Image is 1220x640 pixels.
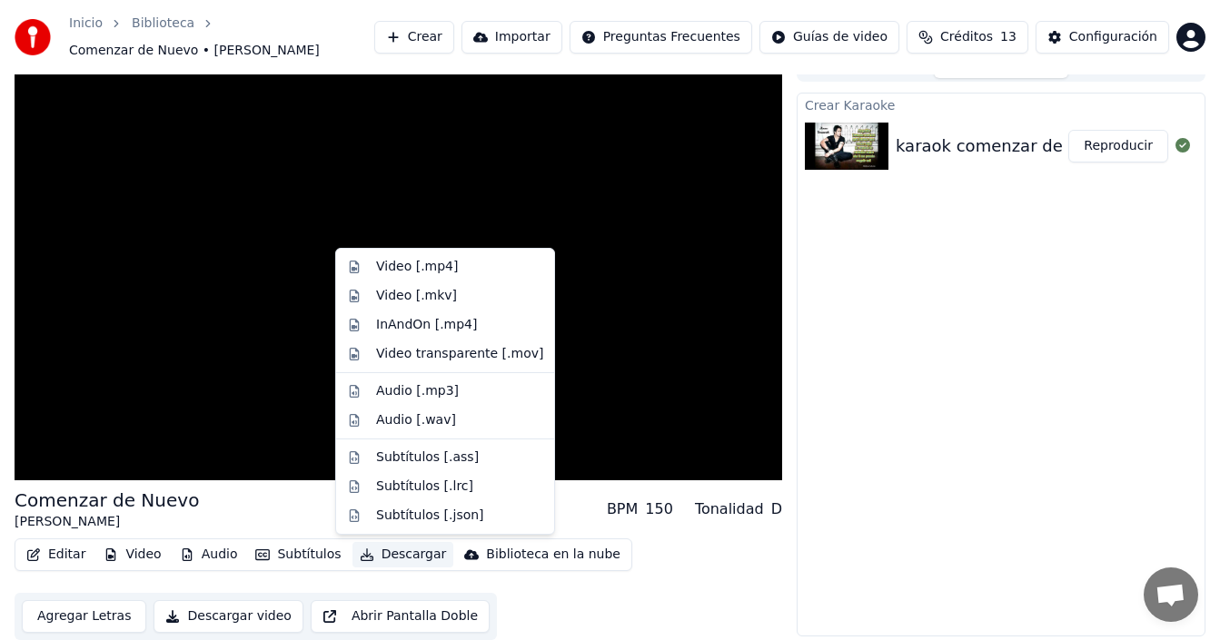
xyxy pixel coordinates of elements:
[69,15,103,33] a: Inicio
[1036,21,1169,54] button: Configuración
[759,21,899,54] button: Guías de video
[376,411,456,429] div: Audio [.wav]
[376,448,479,467] div: Subtítulos [.ass]
[22,600,146,633] button: Agregar Letras
[376,507,484,525] div: Subtítulos [.json]
[940,28,993,46] span: Créditos
[19,542,93,567] button: Editar
[1000,28,1017,46] span: 13
[132,15,194,33] a: Biblioteca
[69,42,320,60] span: Comenzar de Nuevo • [PERSON_NAME]
[1069,28,1157,46] div: Configuración
[376,287,457,305] div: Video [.mkv]
[15,513,199,531] div: [PERSON_NAME]
[376,316,478,334] div: InAndOn [.mp4]
[374,21,454,54] button: Crear
[376,478,473,496] div: Subtítulos [.lrc]
[1068,130,1168,162] button: Reproducir
[173,542,245,567] button: Audio
[695,498,764,520] div: Tonalidad
[907,21,1028,54] button: Créditos13
[771,498,782,520] div: D
[376,258,458,276] div: Video [.mp4]
[154,600,303,633] button: Descargar video
[570,21,752,54] button: Preguntas Frecuentes
[607,498,638,520] div: BPM
[248,542,348,567] button: Subtítulos
[376,345,543,363] div: Video transparente [.mov]
[461,21,562,54] button: Importar
[311,600,490,633] button: Abrir Pantalla Doble
[486,546,620,564] div: Biblioteca en la nube
[645,498,673,520] div: 150
[96,542,168,567] button: Video
[1144,567,1198,622] div: Chat abierto
[376,382,459,400] div: Audio [.mp3]
[69,15,374,60] nav: breadcrumb
[352,542,454,567] button: Descargar
[15,19,51,55] img: youka
[15,487,199,513] div: Comenzar de Nuevo
[798,94,1205,115] div: Crear Karaoke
